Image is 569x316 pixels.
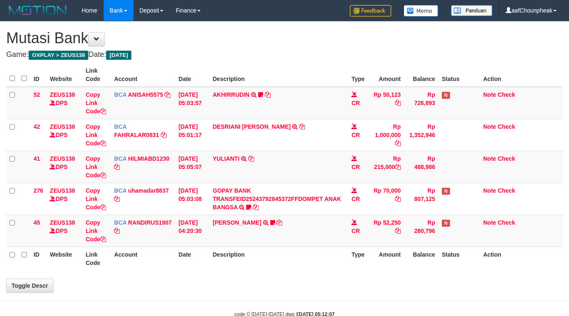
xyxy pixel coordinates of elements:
[351,196,360,202] span: CR
[114,219,126,226] span: BCA
[483,219,496,226] a: Note
[114,187,126,194] span: BCA
[6,51,563,59] h4: Game: Date:
[128,155,169,162] a: HILMIABD1230
[50,91,75,98] a: ZEUS138
[30,247,46,270] th: ID
[351,164,360,170] span: CR
[6,30,563,47] h1: Mutasi Bank
[498,91,515,98] a: Check
[213,123,291,130] a: DESRIANI [PERSON_NAME]
[50,219,75,226] a: ZEUS138
[34,123,40,130] span: 42
[404,5,438,17] img: Button%20Memo.svg
[46,151,82,183] td: DPS
[368,215,404,247] td: Rp 52,250
[34,91,40,98] span: 52
[106,51,131,60] span: [DATE]
[498,187,515,194] a: Check
[438,63,480,87] th: Status
[368,151,404,183] td: Rp 215,000
[6,4,69,17] img: MOTION_logo.png
[114,132,159,138] a: FAHRALAR0831
[438,247,480,270] th: Status
[86,187,106,211] a: Copy Link Code
[34,187,43,194] span: 276
[498,123,515,130] a: Check
[480,247,563,270] th: Action
[213,187,341,211] a: GOPAY BANK TRANSFEID25243792845372FFDOMPET ANAK BANGSA
[82,247,111,270] th: Link Code
[175,247,209,270] th: Date
[404,215,438,247] td: Rp 280,796
[442,188,450,195] span: Has Note
[46,87,82,119] td: DPS
[348,63,368,87] th: Type
[209,63,348,87] th: Description
[483,91,496,98] a: Note
[86,155,106,179] a: Copy Link Code
[34,155,40,162] span: 41
[46,183,82,215] td: DPS
[404,183,438,215] td: Rp 807,125
[404,247,438,270] th: Balance
[175,151,209,183] td: [DATE] 05:05:07
[351,132,360,138] span: CR
[483,187,496,194] a: Note
[404,119,438,151] td: Rp 1,352,946
[6,279,53,293] a: Toggle Descr
[29,51,88,60] span: OXPLAY > ZEUS138
[128,91,163,98] a: ANISAH5575
[50,123,75,130] a: ZEUS138
[480,63,563,87] th: Action
[82,63,111,87] th: Link Code
[213,219,261,226] a: [PERSON_NAME]
[46,63,82,87] th: Website
[451,5,492,16] img: panduan.png
[368,183,404,215] td: Rp 70,000
[30,63,46,87] th: ID
[498,155,515,162] a: Check
[348,247,368,270] th: Type
[114,91,126,98] span: BCA
[368,87,404,119] td: Rp 50,123
[175,63,209,87] th: Date
[111,247,175,270] th: Account
[46,247,82,270] th: Website
[114,123,126,130] span: BCA
[498,219,515,226] a: Check
[175,119,209,151] td: [DATE] 05:01:17
[209,247,348,270] th: Description
[368,247,404,270] th: Amount
[86,219,106,243] a: Copy Link Code
[128,219,172,226] a: RANDIRUS1907
[368,119,404,151] td: Rp 1,000,000
[213,91,249,98] a: AKHIRRUDIN
[111,63,175,87] th: Account
[175,183,209,215] td: [DATE] 05:03:08
[46,119,82,151] td: DPS
[86,123,106,147] a: Copy Link Code
[368,63,404,87] th: Amount
[46,215,82,247] td: DPS
[351,228,360,234] span: CR
[50,187,75,194] a: ZEUS138
[350,5,391,17] img: Feedback.jpg
[404,151,438,183] td: Rp 488,986
[483,155,496,162] a: Note
[175,215,209,247] td: [DATE] 04:20:30
[483,123,496,130] a: Note
[442,220,450,227] span: Has Note
[213,155,240,162] a: YULIANTI
[50,155,75,162] a: ZEUS138
[175,87,209,119] td: [DATE] 05:03:57
[128,187,169,194] a: uhamadar8837
[404,63,438,87] th: Balance
[114,155,126,162] span: BCA
[351,100,360,106] span: CR
[34,219,40,226] span: 45
[442,92,450,99] span: Has Note
[404,87,438,119] td: Rp 726,893
[86,91,106,115] a: Copy Link Code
